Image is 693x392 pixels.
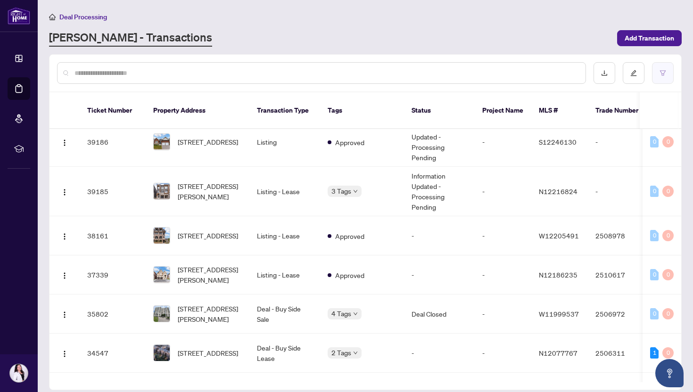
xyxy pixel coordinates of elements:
[650,269,659,280] div: 0
[335,270,364,280] span: Approved
[588,167,654,216] td: -
[475,255,531,294] td: -
[49,14,56,20] span: home
[662,230,674,241] div: 0
[331,347,351,358] span: 2 Tags
[335,231,364,241] span: Approved
[61,188,68,196] img: Logo
[539,231,579,240] span: W12205491
[594,62,615,84] button: download
[80,167,146,216] td: 39185
[652,62,674,84] button: filter
[404,216,475,255] td: -
[588,294,654,334] td: 2506972
[61,311,68,318] img: Logo
[588,216,654,255] td: 2508978
[630,70,637,76] span: edit
[154,183,170,199] img: thumbnail-img
[178,264,242,285] span: [STREET_ADDRESS][PERSON_NAME]
[8,7,30,24] img: logo
[655,359,684,387] button: Open asap
[539,310,579,318] span: W11999537
[625,31,674,46] span: Add Transaction
[61,350,68,358] img: Logo
[617,30,682,46] button: Add Transaction
[623,62,644,84] button: edit
[154,306,170,322] img: thumbnail-img
[539,270,577,279] span: N12186235
[539,349,577,357] span: N12077767
[588,334,654,373] td: 2506311
[475,117,531,167] td: -
[80,117,146,167] td: 39186
[475,167,531,216] td: -
[662,269,674,280] div: 0
[249,255,320,294] td: Listing - Lease
[662,186,674,197] div: 0
[80,334,146,373] td: 34547
[57,228,72,243] button: Logo
[404,167,475,216] td: Information Updated - Processing Pending
[539,138,577,146] span: S12246130
[178,137,238,147] span: [STREET_ADDRESS]
[178,230,238,241] span: [STREET_ADDRESS]
[80,255,146,294] td: 37339
[588,117,654,167] td: -
[249,167,320,216] td: Listing - Lease
[588,92,654,129] th: Trade Number
[57,184,72,199] button: Logo
[178,181,242,202] span: [STREET_ADDRESS][PERSON_NAME]
[249,294,320,334] td: Deal - Buy Side Sale
[662,308,674,319] div: 0
[178,348,238,358] span: [STREET_ADDRESS]
[154,134,170,150] img: thumbnail-img
[404,255,475,294] td: -
[331,186,351,196] span: 3 Tags
[650,347,659,359] div: 1
[61,233,68,240] img: Logo
[404,334,475,373] td: -
[335,137,364,147] span: Approved
[353,351,358,355] span: down
[404,294,475,334] td: Deal Closed
[80,216,146,255] td: 38161
[57,345,72,360] button: Logo
[249,216,320,255] td: Listing - Lease
[146,92,249,129] th: Property Address
[57,267,72,282] button: Logo
[531,92,588,129] th: MLS #
[650,230,659,241] div: 0
[154,345,170,361] img: thumbnail-img
[320,92,404,129] th: Tags
[475,294,531,334] td: -
[249,334,320,373] td: Deal - Buy Side Lease
[353,189,358,194] span: down
[601,70,608,76] span: download
[249,92,320,129] th: Transaction Type
[353,311,358,316] span: down
[10,364,28,382] img: Profile Icon
[404,117,475,167] td: Information Updated - Processing Pending
[475,92,531,129] th: Project Name
[404,92,475,129] th: Status
[61,272,68,279] img: Logo
[59,13,107,21] span: Deal Processing
[49,30,212,47] a: [PERSON_NAME] - Transactions
[57,134,72,149] button: Logo
[57,306,72,321] button: Logo
[178,303,242,324] span: [STREET_ADDRESS][PERSON_NAME]
[61,139,68,147] img: Logo
[650,136,659,147] div: 0
[475,334,531,373] td: -
[650,186,659,197] div: 0
[662,136,674,147] div: 0
[80,294,146,334] td: 35802
[249,117,320,167] td: Listing
[650,308,659,319] div: 0
[539,187,577,196] span: N12216824
[154,228,170,244] img: thumbnail-img
[662,347,674,359] div: 0
[331,308,351,319] span: 4 Tags
[80,92,146,129] th: Ticket Number
[660,70,666,76] span: filter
